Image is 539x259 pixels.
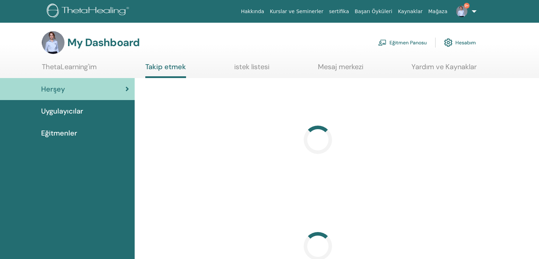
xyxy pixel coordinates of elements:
[41,106,83,116] span: Uygulayıcılar
[378,39,387,46] img: chalkboard-teacher.svg
[425,5,450,18] a: Mağaza
[444,37,453,49] img: cog.svg
[47,4,131,20] img: logo.png
[67,36,140,49] h3: My Dashboard
[411,62,477,76] a: Yardım ve Kaynaklar
[318,62,363,76] a: Mesaj merkezi
[42,62,97,76] a: ThetaLearning'im
[444,35,476,50] a: Hesabım
[395,5,426,18] a: Kaynaklar
[42,31,64,54] img: default.jpg
[41,84,65,94] span: Herşey
[234,62,269,76] a: istek listesi
[352,5,395,18] a: Başarı Öyküleri
[145,62,186,78] a: Takip etmek
[41,128,77,138] span: Eğitmenler
[456,6,467,17] img: default.jpg
[238,5,267,18] a: Hakkında
[267,5,326,18] a: Kurslar ve Seminerler
[464,3,470,9] span: 9+
[378,35,427,50] a: Eğitmen Panosu
[326,5,352,18] a: sertifika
